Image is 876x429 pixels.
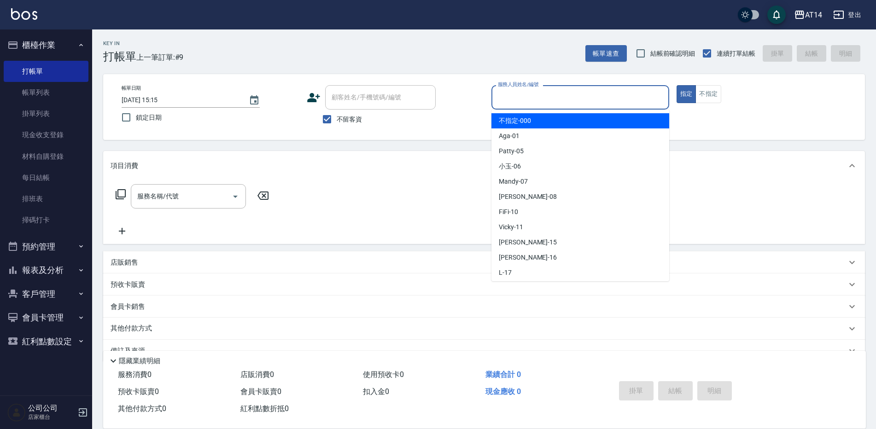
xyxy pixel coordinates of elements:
h5: 公司公司 [28,404,75,413]
span: 連續打單結帳 [717,49,755,58]
button: 櫃檯作業 [4,33,88,57]
a: 現金收支登錄 [4,124,88,145]
span: 店販消費 0 [240,370,274,379]
div: AT14 [805,9,822,21]
span: Mandy -07 [499,177,528,186]
p: 備註及來源 [111,346,145,356]
a: 每日結帳 [4,167,88,188]
p: 其他付款方式 [111,324,157,334]
span: 業績合計 0 [485,370,521,379]
a: 材料自購登錄 [4,146,88,167]
input: YYYY/MM/DD hh:mm [122,93,239,108]
span: 上一筆訂單:#9 [136,52,184,63]
button: 客戶管理 [4,282,88,306]
button: 登出 [829,6,865,23]
span: [PERSON_NAME] -08 [499,192,557,202]
span: 結帳前確認明細 [650,49,695,58]
h2: Key In [103,41,136,46]
span: L -17 [499,268,512,278]
span: 小玉 -06 [499,162,521,171]
span: FiFi -10 [499,207,518,217]
span: 使用預收卡 0 [363,370,404,379]
span: 會員卡販賣 0 [240,387,281,396]
span: 預收卡販賣 0 [118,387,159,396]
button: Choose date, selected date is 2025-10-15 [243,89,265,111]
div: 店販銷售 [103,251,865,273]
button: save [767,6,786,24]
span: 不指定 -000 [499,116,531,126]
p: 預收卡販賣 [111,280,145,290]
button: 不指定 [695,85,721,103]
span: 現金應收 0 [485,387,521,396]
button: 紅利點數設定 [4,330,88,354]
button: 指定 [677,85,696,103]
span: 不留客資 [337,115,362,124]
p: 隱藏業績明細 [119,356,160,366]
img: Logo [11,8,37,20]
div: 備註及來源 [103,340,865,362]
a: 掛單列表 [4,103,88,124]
label: 服務人員姓名/編號 [498,81,538,88]
a: 打帳單 [4,61,88,82]
a: 掃碼打卡 [4,209,88,231]
div: 項目消費 [103,151,865,180]
div: 其他付款方式 [103,318,865,340]
h3: 打帳單 [103,50,136,63]
a: 帳單列表 [4,82,88,103]
a: 排班表 [4,188,88,209]
span: 扣入金 0 [363,387,389,396]
span: [PERSON_NAME] -15 [499,238,557,247]
div: 會員卡銷售 [103,296,865,318]
button: 預約管理 [4,235,88,259]
div: 預收卡販賣 [103,273,865,296]
p: 店家櫃台 [28,413,75,421]
span: 服務消費 0 [118,370,152,379]
p: 項目消費 [111,161,138,171]
span: Vicky -11 [499,222,523,232]
label: 帳單日期 [122,85,141,92]
p: 店販銷售 [111,258,138,267]
span: Aga -01 [499,131,520,141]
img: Person [7,403,26,422]
span: 鎖定日期 [136,113,162,122]
button: 會員卡管理 [4,306,88,330]
span: 紅利點數折抵 0 [240,404,289,413]
span: [PERSON_NAME] -16 [499,253,557,262]
span: Patty -05 [499,146,524,156]
button: AT14 [790,6,826,24]
button: 報表及分析 [4,258,88,282]
button: 帳單速查 [585,45,627,62]
span: 其他付款方式 0 [118,404,166,413]
button: Open [228,189,243,204]
p: 會員卡銷售 [111,302,145,312]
